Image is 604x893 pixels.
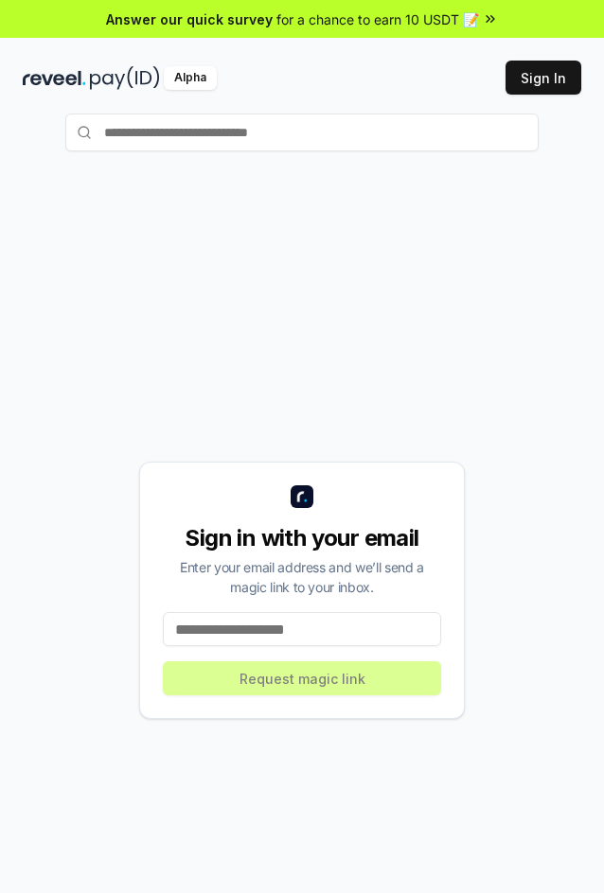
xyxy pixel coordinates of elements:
button: Sign In [506,61,581,95]
div: Sign in with your email [163,523,441,553]
img: logo_small [291,485,313,508]
img: pay_id [90,66,160,90]
div: Enter your email address and we’ll send a magic link to your inbox. [163,557,441,597]
div: Alpha [164,66,217,90]
img: reveel_dark [23,66,86,90]
span: for a chance to earn 10 USDT 📝 [276,9,479,29]
span: Answer our quick survey [106,9,273,29]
